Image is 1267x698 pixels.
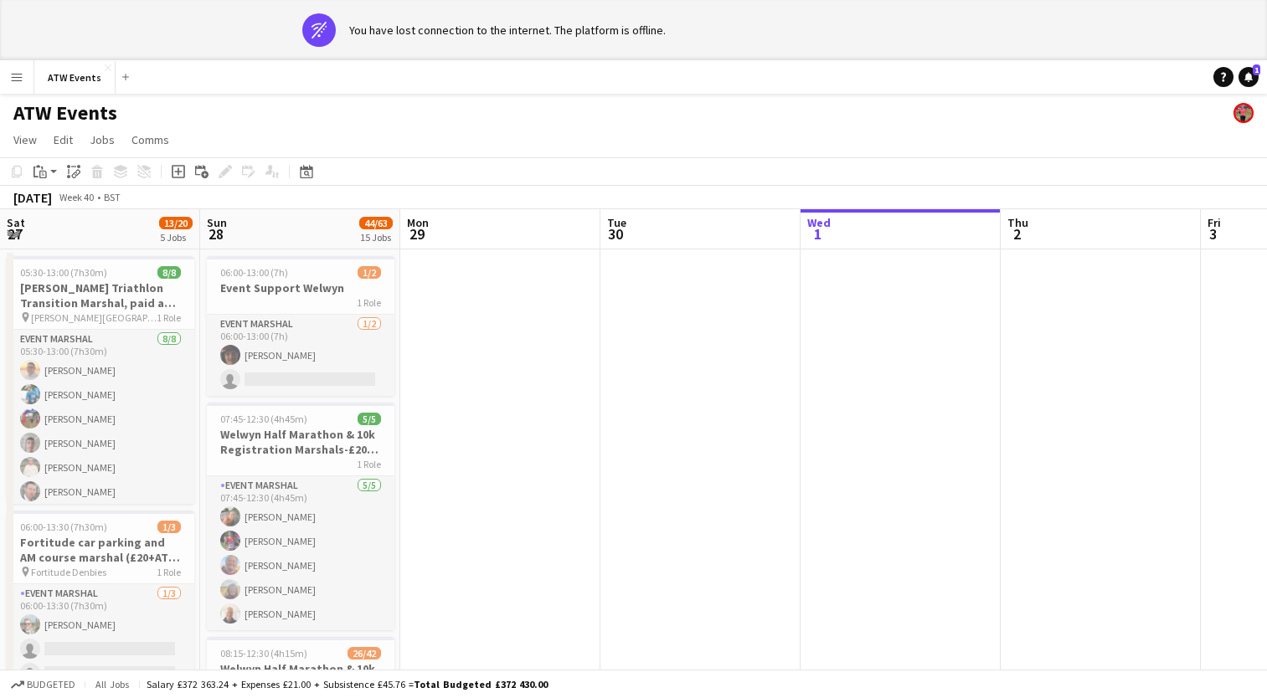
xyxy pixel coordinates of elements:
span: 06:00-13:00 (7h) [220,266,288,279]
h3: Welwyn Half Marathon & 10k Registration Marshals-£20 ATW credits per hour [207,427,394,457]
span: 08:15-12:30 (4h15m) [220,647,307,660]
h3: Fortitude car parking and AM course marshal (£20+ATW free race or Hourly) [7,535,194,565]
span: 07:45-12:30 (4h45m) [220,413,307,425]
span: 06:00-13:30 (7h30m) [20,521,107,533]
a: Comms [125,129,176,151]
span: 26/42 [348,647,381,660]
div: [DATE] [13,189,52,206]
span: [PERSON_NAME][GEOGRAPHIC_DATA] [31,311,157,324]
span: 28 [204,224,227,244]
span: Edit [54,132,73,147]
span: 44/63 [359,217,393,229]
span: 1 Role [357,458,381,470]
span: 30 [605,224,626,244]
app-job-card: 06:00-13:30 (7h30m)1/3Fortitude car parking and AM course marshal (£20+ATW free race or Hourly) F... [7,511,194,690]
span: 5/5 [358,413,381,425]
span: 27 [4,224,25,244]
span: 1 [805,224,831,244]
span: Sun [207,215,227,230]
app-job-card: 05:30-13:00 (7h30m)8/8[PERSON_NAME] Triathlon Transition Marshal, paid at £12.21 per hour (over 2... [7,256,194,504]
span: 3 [1205,224,1221,244]
div: 5 Jobs [160,231,192,244]
app-card-role: Event Marshal5/507:45-12:30 (4h45m)[PERSON_NAME][PERSON_NAME][PERSON_NAME][PERSON_NAME][PERSON_NAME] [207,476,394,630]
span: Wed [807,215,831,230]
span: View [13,132,37,147]
app-user-avatar: ATW Racemakers [1234,103,1254,123]
div: BST [104,191,121,203]
span: Week 40 [55,191,97,203]
span: 1 Role [157,566,181,578]
span: Fri [1208,215,1221,230]
app-card-role: Event Marshal1/306:00-13:30 (7h30m)[PERSON_NAME] [7,584,194,690]
app-job-card: 07:45-12:30 (4h45m)5/5Welwyn Half Marathon & 10k Registration Marshals-£20 ATW credits per hour1 ... [207,403,394,630]
span: All jobs [92,678,132,690]
span: Fortitude Denbies [31,566,106,578]
span: 13/20 [159,217,193,229]
h3: Welwyn Half Marathon & 10k Course marshals - hourly rate £12.21 per hour (over 21's) [207,661,394,691]
a: Edit [47,129,80,151]
h3: Event Support Welwyn [207,280,394,295]
h3: [PERSON_NAME] Triathlon Transition Marshal, paid at £12.21 per hour (over 21) [7,280,194,311]
span: 2 [1005,224,1028,244]
app-card-role: Event Marshal1/206:00-13:00 (7h)[PERSON_NAME] [207,315,394,396]
app-card-role: Event Marshal8/805:30-13:00 (7h30m)[PERSON_NAME][PERSON_NAME][PERSON_NAME][PERSON_NAME][PERSON_NA... [7,330,194,562]
span: 1 Role [157,311,181,324]
span: Jobs [90,132,115,147]
span: Total Budgeted £372 430.00 [414,678,548,690]
span: Budgeted [27,679,75,690]
app-job-card: 06:00-13:00 (7h)1/2Event Support Welwyn1 RoleEvent Marshal1/206:00-13:00 (7h)[PERSON_NAME] [207,256,394,396]
button: Budgeted [8,675,78,694]
span: 1/3 [157,521,181,533]
span: Thu [1007,215,1028,230]
span: 1 [1253,64,1260,75]
div: You have lost connection to the internet. The platform is offline. [349,23,666,38]
span: 05:30-13:00 (7h30m) [20,266,107,279]
span: Mon [407,215,429,230]
span: 8/8 [157,266,181,279]
span: Sat [7,215,25,230]
span: 1/2 [358,266,381,279]
a: Jobs [83,129,121,151]
a: 1 [1239,67,1259,87]
div: 15 Jobs [360,231,392,244]
h1: ATW Events [13,100,117,126]
span: 29 [404,224,429,244]
div: Salary £372 363.24 + Expenses £21.00 + Subsistence £45.76 = [147,678,548,690]
span: 1 Role [357,296,381,309]
button: ATW Events [34,61,116,94]
a: View [7,129,44,151]
span: Comms [131,132,169,147]
span: Tue [607,215,626,230]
